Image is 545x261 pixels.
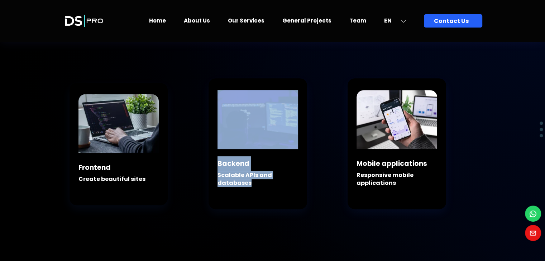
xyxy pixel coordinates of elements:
[384,16,392,25] span: EN
[357,90,437,149] img: Service
[78,175,145,183] h4: Create beautiful sites
[184,17,210,24] a: About Us
[63,8,105,34] img: Launch Logo
[228,17,264,24] a: Our Services
[217,159,249,168] span: Backend
[282,17,331,24] a: General Projects
[78,94,159,153] img: Service
[357,159,427,168] span: Mobile applications
[217,90,298,149] img: Service
[78,163,111,172] span: Frontend
[424,14,482,28] a: Contact Us
[149,17,166,24] a: Home
[349,17,366,24] a: Team
[217,171,293,187] h4: Scalable APIs and databases
[357,171,432,187] h4: Responsive mobile applications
